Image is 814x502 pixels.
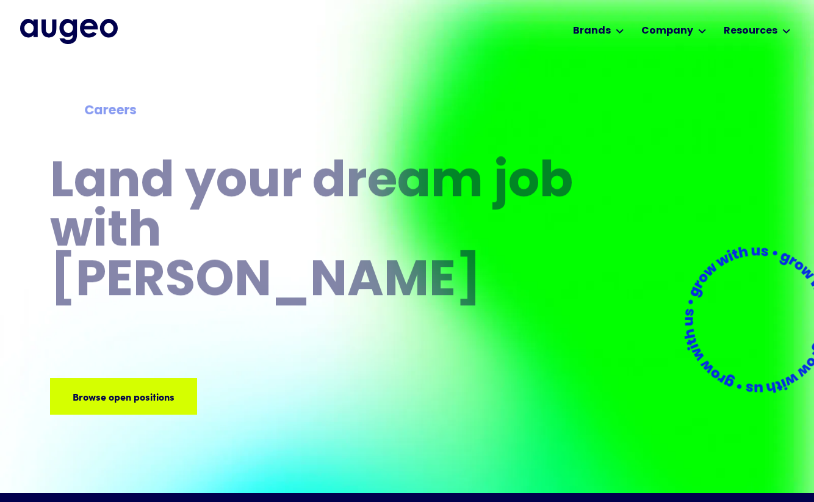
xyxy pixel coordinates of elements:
[50,159,577,307] h1: Land your dream job﻿ with [PERSON_NAME]
[573,24,611,38] div: Brands
[724,24,777,38] div: Resources
[20,19,118,43] img: Augeo's full logo in midnight blue.
[20,19,118,43] a: home
[641,24,693,38] div: Company
[84,105,136,118] strong: Careers
[50,378,197,415] a: Browse open positions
